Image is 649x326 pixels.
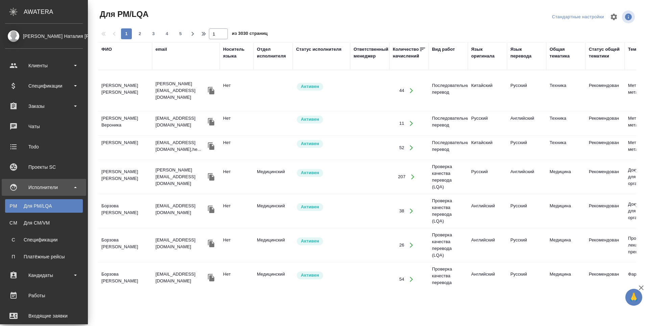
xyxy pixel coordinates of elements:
[155,115,206,129] p: [EMAIL_ADDRESS][DOMAIN_NAME]
[5,216,83,230] a: CMДля CM/VM
[5,290,83,301] div: Работы
[162,30,172,37] span: 4
[5,61,83,71] div: Клиенты
[468,199,507,223] td: Английский
[98,9,148,20] span: Для PM/LQA
[254,165,293,189] td: Медицинский
[585,165,625,189] td: Рекомендован
[206,141,216,151] button: Скопировать
[507,199,546,223] td: Русский
[550,46,582,60] div: Общая тематика
[585,267,625,291] td: Рекомендован
[5,199,83,213] a: PMДля PM/LQA
[468,233,507,257] td: Английский
[155,237,206,250] p: [EMAIL_ADDRESS][DOMAIN_NAME]
[206,172,216,182] button: Скопировать
[405,116,418,130] button: Открыть работы
[405,273,418,286] button: Открыть работы
[507,165,546,189] td: Английский
[546,165,585,189] td: Медицина
[606,9,622,25] span: Настроить таблицу
[98,267,152,291] td: Борзова [PERSON_NAME]
[155,167,206,187] p: [PERSON_NAME][EMAIL_ADDRESS][DOMAIN_NAME]
[175,30,186,37] span: 5
[2,307,86,324] a: Входящие заявки
[254,233,293,257] td: Медицинский
[628,46,648,53] div: Тематика
[301,83,319,90] p: Активен
[301,238,319,245] p: Активен
[429,136,468,160] td: Последовательный перевод
[5,311,83,321] div: Входящие заявки
[301,116,319,123] p: Активен
[206,273,216,283] button: Скопировать
[135,30,145,37] span: 2
[585,136,625,160] td: Рекомендован
[585,199,625,223] td: Рекомендован
[399,87,404,94] div: 44
[220,165,254,189] td: Нет
[507,267,546,291] td: Русский
[296,168,347,178] div: Рядовой исполнитель: назначай с учетом рейтинга
[468,136,507,160] td: Китайский
[399,242,404,249] div: 26
[5,270,83,280] div: Кандидаты
[5,101,83,111] div: Заказы
[405,141,418,155] button: Открыть работы
[354,46,388,60] div: Ответственный менеджер
[585,79,625,102] td: Рекомендован
[628,290,640,304] span: 🙏
[8,253,79,260] div: Платёжные рейсы
[254,267,293,291] td: Медицинский
[155,271,206,284] p: [EMAIL_ADDRESS][DOMAIN_NAME]
[2,159,86,176] a: Проекты SC
[148,30,159,37] span: 3
[206,117,216,127] button: Скопировать
[98,233,152,257] td: Борзова [PERSON_NAME]
[24,5,88,19] div: AWATERA
[206,204,216,214] button: Скопировать
[162,28,172,39] button: 4
[155,203,206,216] p: [EMAIL_ADDRESS][DOMAIN_NAME]
[155,80,206,101] p: [PERSON_NAME][EMAIL_ADDRESS][DOMAIN_NAME]
[585,233,625,257] td: Рекомендован
[398,173,405,180] div: 207
[8,203,79,209] div: Для PM/LQA
[155,139,206,153] p: [EMAIL_ADDRESS][DOMAIN_NAME],he...
[296,203,347,212] div: Рядовой исполнитель: назначай с учетом рейтинга
[546,233,585,257] td: Медицина
[254,199,293,223] td: Медицинский
[546,267,585,291] td: Медицина
[301,204,319,210] p: Активен
[399,208,404,214] div: 38
[220,267,254,291] td: Нет
[507,136,546,160] td: Русский
[175,28,186,39] button: 5
[471,46,504,60] div: Язык оригинала
[432,46,455,53] div: Вид работ
[296,237,347,246] div: Рядовой исполнитель: назначай с учетом рейтинга
[296,115,347,124] div: Рядовой исполнитель: назначай с учетом рейтинга
[546,112,585,135] td: Техника
[296,82,347,91] div: Рядовой исполнитель: назначай с учетом рейтинга
[550,12,606,22] div: split button
[2,138,86,155] a: Todo
[206,238,216,249] button: Скопировать
[405,204,418,218] button: Открыть работы
[223,46,250,60] div: Носитель языка
[98,165,152,189] td: [PERSON_NAME] [PERSON_NAME]
[232,29,268,39] span: из 3030 страниц
[220,233,254,257] td: Нет
[429,228,468,262] td: Проверка качества перевода (LQA)
[220,79,254,102] td: Нет
[5,162,83,172] div: Проекты SC
[5,121,83,132] div: Чаты
[135,28,145,39] button: 2
[406,170,420,184] button: Открыть работы
[405,84,418,98] button: Открыть работы
[220,136,254,160] td: Нет
[5,182,83,192] div: Исполнители
[98,199,152,223] td: Борзова [PERSON_NAME]
[468,165,507,189] td: Русский
[546,136,585,160] td: Техника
